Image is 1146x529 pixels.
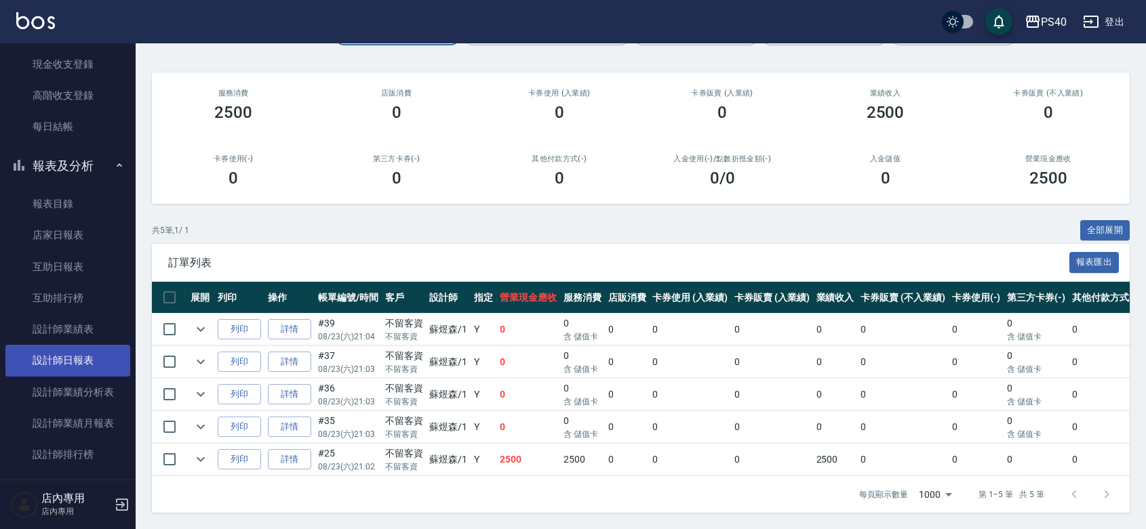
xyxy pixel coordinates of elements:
p: 不留客資 [385,461,423,473]
td: 0 [1069,346,1143,378]
td: #25 [315,444,382,475]
p: 含 儲值卡 [1007,331,1065,343]
td: 蘇煜森 /1 [426,314,471,345]
h3: 0 /0 [710,169,735,188]
h3: 2500 [214,103,252,122]
a: 設計師日報表 [5,345,130,376]
a: 設計師業績表 [5,314,130,345]
p: 08/23 (六) 21:04 [318,331,378,343]
td: 0 [649,444,731,475]
h3: 0 [392,103,401,122]
td: 0 [731,411,813,443]
td: 0 [560,411,605,443]
h3: 服務消費 [168,89,298,98]
th: 服務消費 [560,282,605,314]
th: 卡券販賣 (入業績) [731,282,813,314]
h2: 卡券販賣 (入業績) [657,89,787,98]
td: 0 [560,314,605,345]
p: 共 5 筆, 1 / 1 [152,224,189,236]
td: 蘇煜森 /1 [426,379,471,410]
td: 0 [649,379,731,410]
a: 每日結帳 [5,111,130,142]
th: 第三方卡券(-) [1004,282,1069,314]
h3: 0 [555,169,564,188]
td: 0 [496,411,560,443]
a: 詳情 [268,352,311,373]
td: 0 [605,379,650,410]
a: 詳情 [268,417,311,438]
th: 列印 [214,282,264,314]
button: 全部展開 [1080,220,1130,241]
td: 0 [857,314,948,345]
button: expand row [191,417,211,437]
td: 0 [857,379,948,410]
td: #35 [315,411,382,443]
button: expand row [191,384,211,404]
td: 0 [949,411,1004,443]
a: 報表目錄 [5,188,130,219]
div: 不留客資 [385,381,423,396]
p: 08/23 (六) 21:02 [318,461,378,473]
p: 不留客資 [385,363,423,375]
h3: 0 [392,169,401,188]
h2: 卡券販賣 (不入業績) [983,89,1113,98]
a: 互助排行榜 [5,282,130,314]
p: 每頁顯示數量 [859,488,908,501]
h2: 店販消費 [331,89,461,98]
a: 詳情 [268,449,311,470]
td: #36 [315,379,382,410]
th: 營業現金應收 [496,282,560,314]
button: 列印 [218,319,261,340]
td: 0 [731,379,813,410]
td: 0 [1004,379,1069,410]
a: 報表匯出 [1069,255,1120,268]
h2: 卡券使用(-) [168,154,298,163]
td: 2500 [560,444,605,475]
td: 0 [496,346,560,378]
div: 不留客資 [385,446,423,461]
h3: 0 [1044,103,1053,122]
h5: 店內專用 [41,492,111,505]
p: 不留客資 [385,428,423,440]
p: 含 儲值卡 [564,363,601,375]
th: 店販消費 [605,282,650,314]
td: 0 [1069,411,1143,443]
button: expand row [191,352,211,372]
td: 0 [1004,346,1069,378]
h2: 其他付款方式(-) [494,154,625,163]
a: 高階收支登錄 [5,80,130,111]
td: 0 [496,379,560,410]
th: 設計師 [426,282,471,314]
th: 卡券販賣 (不入業績) [857,282,948,314]
td: 0 [813,346,858,378]
p: 不留客資 [385,331,423,343]
div: 不留客資 [385,316,423,331]
a: 互助日報表 [5,251,130,282]
button: 列印 [218,449,261,470]
button: 列印 [218,352,261,373]
h2: 卡券使用 (入業績) [494,89,625,98]
td: 0 [949,379,1004,410]
div: PS40 [1041,14,1067,30]
th: 展開 [187,282,214,314]
button: PS40 [1019,8,1072,36]
td: 0 [1004,314,1069,345]
td: 0 [649,411,731,443]
td: 0 [1004,411,1069,443]
a: 現金收支登錄 [5,49,130,80]
td: 0 [857,346,948,378]
td: 0 [1069,314,1143,345]
td: 0 [649,314,731,345]
td: 蘇煜森 /1 [426,411,471,443]
td: 0 [605,411,650,443]
td: 0 [605,444,650,475]
td: 0 [857,444,948,475]
h2: 入金使用(-) /點數折抵金額(-) [657,154,787,163]
a: 設計師業績分析表 [5,377,130,408]
h2: 業績收入 [820,89,950,98]
div: 不留客資 [385,349,423,363]
td: 0 [857,411,948,443]
a: 服務扣項明細表 [5,470,130,501]
th: 其他付款方式(-) [1069,282,1143,314]
td: 0 [813,314,858,345]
